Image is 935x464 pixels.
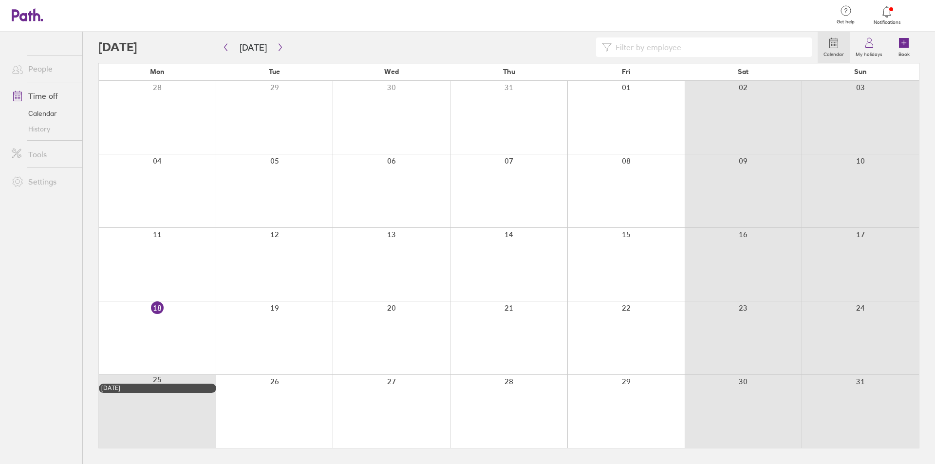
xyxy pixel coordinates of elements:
[850,32,888,63] a: My holidays
[384,68,399,75] span: Wed
[622,68,631,75] span: Fri
[4,86,82,106] a: Time off
[738,68,748,75] span: Sat
[101,385,214,391] div: [DATE]
[150,68,165,75] span: Mon
[4,172,82,191] a: Settings
[4,121,82,137] a: History
[854,68,867,75] span: Sun
[888,32,919,63] a: Book
[269,68,280,75] span: Tue
[612,38,806,56] input: Filter by employee
[871,5,903,25] a: Notifications
[503,68,515,75] span: Thu
[893,49,916,57] label: Book
[830,19,861,25] span: Get help
[850,49,888,57] label: My holidays
[818,32,850,63] a: Calendar
[232,39,275,56] button: [DATE]
[4,59,82,78] a: People
[818,49,850,57] label: Calendar
[871,19,903,25] span: Notifications
[4,106,82,121] a: Calendar
[4,145,82,164] a: Tools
